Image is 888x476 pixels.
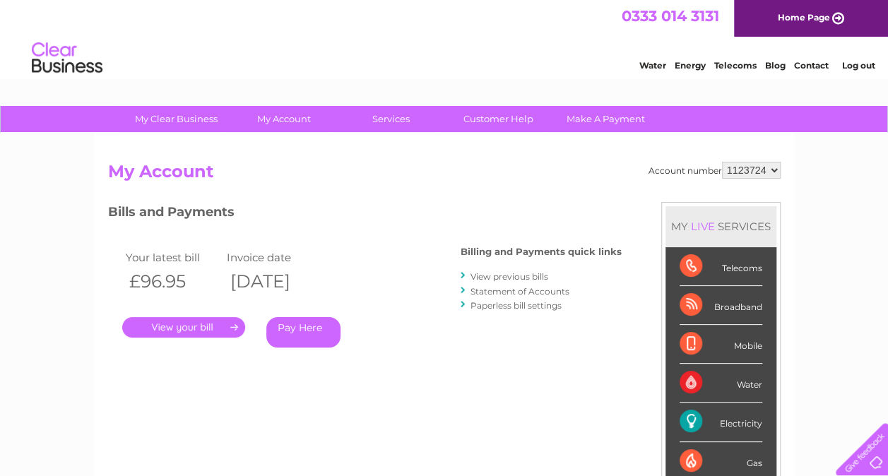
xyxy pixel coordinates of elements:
[675,60,706,71] a: Energy
[714,60,757,71] a: Telecoms
[680,403,762,441] div: Electricity
[266,317,341,347] a: Pay Here
[225,106,342,132] a: My Account
[841,60,875,71] a: Log out
[122,267,224,296] th: £96.95
[108,202,622,227] h3: Bills and Payments
[122,248,224,267] td: Your latest bill
[470,300,562,311] a: Paperless bill settings
[688,220,718,233] div: LIVE
[639,60,666,71] a: Water
[223,248,325,267] td: Invoice date
[223,267,325,296] th: [DATE]
[649,162,781,179] div: Account number
[680,247,762,286] div: Telecoms
[470,286,569,297] a: Statement of Accounts
[122,317,245,338] a: .
[31,37,103,80] img: logo.png
[622,7,719,25] a: 0333 014 3131
[765,60,786,71] a: Blog
[680,325,762,364] div: Mobile
[794,60,829,71] a: Contact
[108,162,781,189] h2: My Account
[470,271,548,282] a: View previous bills
[547,106,664,132] a: Make A Payment
[680,364,762,403] div: Water
[665,206,776,246] div: MY SERVICES
[680,286,762,325] div: Broadband
[333,106,449,132] a: Services
[440,106,557,132] a: Customer Help
[118,106,235,132] a: My Clear Business
[461,246,622,257] h4: Billing and Payments quick links
[111,8,779,69] div: Clear Business is a trading name of Verastar Limited (registered in [GEOGRAPHIC_DATA] No. 3667643...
